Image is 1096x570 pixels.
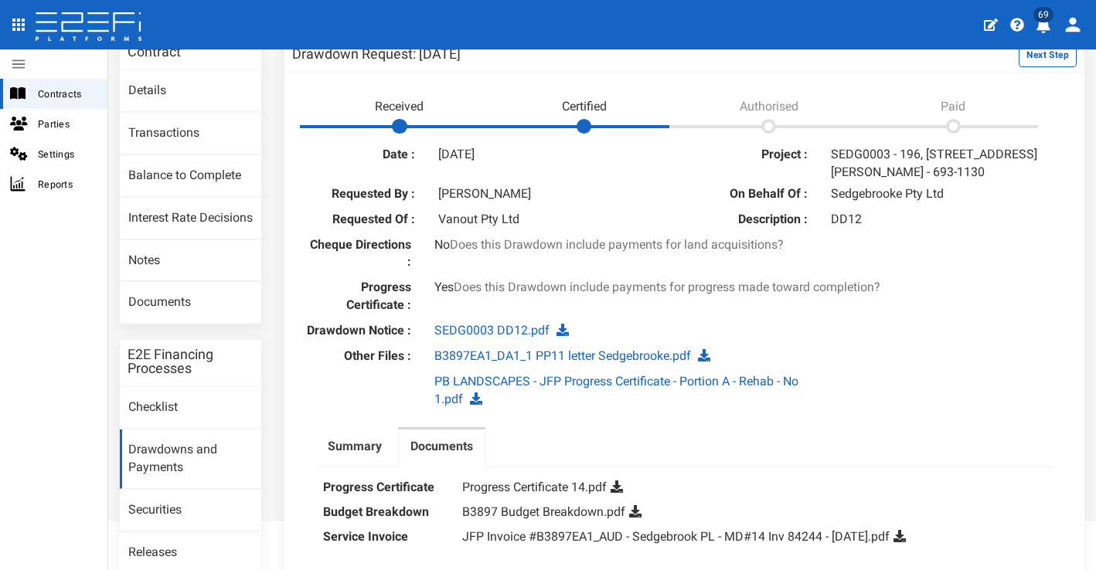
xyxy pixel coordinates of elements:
[292,322,423,340] label: Drawdown Notice :
[434,374,798,406] a: PB LANDSCAPES - JFP Progress Certificate - Portion A - Rehab - No 1.pdf
[462,480,607,494] a: Progress Certificate 14.pdf
[450,237,784,252] span: Does this Drawdown include payments for land acquisitions?
[819,211,1065,229] div: DD12
[427,185,672,203] div: [PERSON_NAME]
[427,211,672,229] div: Vanout Pty Ltd
[120,429,261,489] a: Drawdowns and Payments
[423,279,946,297] div: Yes
[462,529,890,544] a: JFP Invoice #B3897EA1_AUD - Sedgebrook PL - MD#14 Inv 84244 - [DATE].pdf
[323,500,447,524] dt: Budget Breakdown
[304,185,427,203] label: Requested By :
[120,240,261,282] a: Notes
[423,236,946,254] div: No
[323,524,447,549] dt: Service Invoice
[38,85,95,103] span: Contracts
[38,145,95,163] span: Settings
[398,429,485,468] a: Documents
[819,146,1065,182] div: SEDG0003 - 196, [STREET_ADDRESS][PERSON_NAME] - 693-1130
[375,99,424,114] span: Received
[292,236,423,272] label: Cheque Directions :
[38,175,95,193] span: Reports
[462,504,625,519] a: B3897 Budget Breakdown.pdf
[434,348,691,363] a: B3897EA1_DA1_1 PP11 letter Sedgebrooke.pdf
[128,348,254,375] h3: E2E Financing Processes
[427,146,672,164] div: [DATE]
[120,282,261,324] a: Documents
[696,146,819,164] label: Project :
[434,323,550,338] a: SEDG0003 DD12.pdf
[128,45,181,59] h3: Contract
[562,99,607,114] span: Certified
[292,348,423,365] label: Other Files :
[819,185,1065,203] div: Sedgebrooke Pty Ltd
[410,438,473,456] label: Documents
[304,211,427,229] label: Requested Of :
[454,280,880,294] span: Does this Drawdown include payments for progress made toward completion?
[120,113,261,154] a: Transactions
[120,490,261,531] a: Securities
[292,47,461,61] h3: Drawdown Request: [DATE]
[740,99,798,114] span: Authorised
[315,429,394,468] a: Summary
[292,279,423,314] label: Progress Certificate :
[120,387,261,429] a: Checklist
[696,185,819,203] label: On Behalf Of :
[120,198,261,239] a: Interest Rate Decisions
[941,99,965,114] span: Paid
[120,70,261,112] a: Details
[328,438,382,456] label: Summary
[1019,46,1077,61] a: Next Step
[304,146,427,164] label: Date :
[696,211,819,229] label: Description :
[1019,42,1077,67] button: Next Step
[120,155,261,197] a: Balance to Complete
[323,475,447,500] dt: Progress Certificate
[38,115,95,133] span: Parties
